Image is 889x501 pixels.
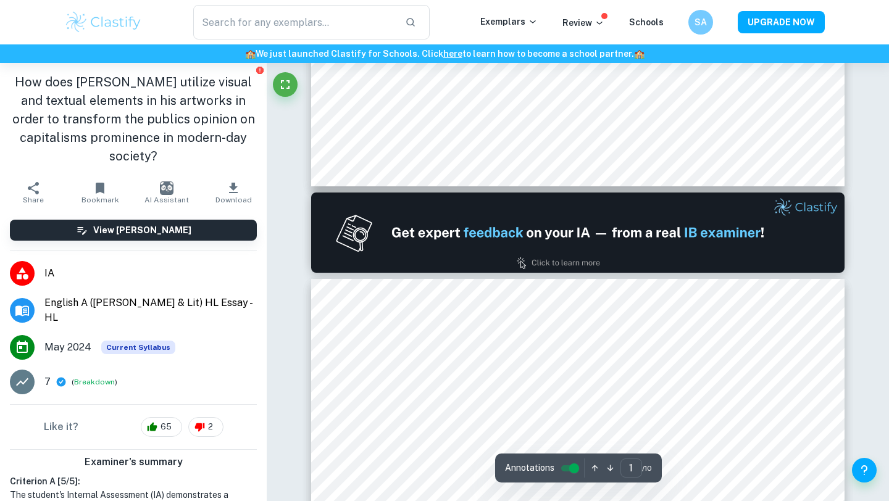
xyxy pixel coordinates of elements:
[141,417,182,437] div: 65
[44,340,91,355] span: May 2024
[694,15,708,29] h6: SA
[215,196,252,204] span: Download
[44,296,257,325] span: English A ([PERSON_NAME] & Lit) HL Essay - HL
[23,196,44,204] span: Share
[10,474,257,488] h6: Criterion A [ 5 / 5 ]:
[44,266,257,281] span: IA
[93,223,191,237] h6: View [PERSON_NAME]
[10,220,257,241] button: View [PERSON_NAME]
[738,11,825,33] button: UPGRADE NOW
[154,421,178,433] span: 65
[101,341,175,354] span: Current Syllabus
[201,421,220,433] span: 2
[443,49,462,59] a: here
[852,458,877,482] button: Help and Feedback
[5,455,262,470] h6: Examiner's summary
[311,193,845,273] img: Ad
[642,463,652,474] span: / 10
[200,175,267,210] button: Download
[64,10,143,35] img: Clastify logo
[10,73,257,165] h1: How does [PERSON_NAME] utilize visual and textual elements in his artworks in order to transform ...
[245,49,256,59] span: 🏫
[688,10,713,35] button: SA
[72,376,117,388] span: ( )
[255,65,264,75] button: Report issue
[634,49,645,59] span: 🏫
[67,175,133,210] button: Bookmark
[101,341,175,354] div: This exemplar is based on the current syllabus. Feel free to refer to it for inspiration/ideas wh...
[562,16,604,30] p: Review
[81,196,119,204] span: Bookmark
[188,417,223,437] div: 2
[629,17,664,27] a: Schools
[273,72,298,97] button: Fullscreen
[2,47,887,60] h6: We just launched Clastify for Schools. Click to learn how to become a school partner.
[505,462,554,474] span: Annotations
[74,376,115,387] button: Breakdown
[144,196,189,204] span: AI Assistant
[480,15,538,28] p: Exemplars
[160,181,173,195] img: AI Assistant
[44,375,51,389] p: 7
[44,420,78,434] h6: Like it?
[133,175,200,210] button: AI Assistant
[193,5,395,39] input: Search for any exemplars...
